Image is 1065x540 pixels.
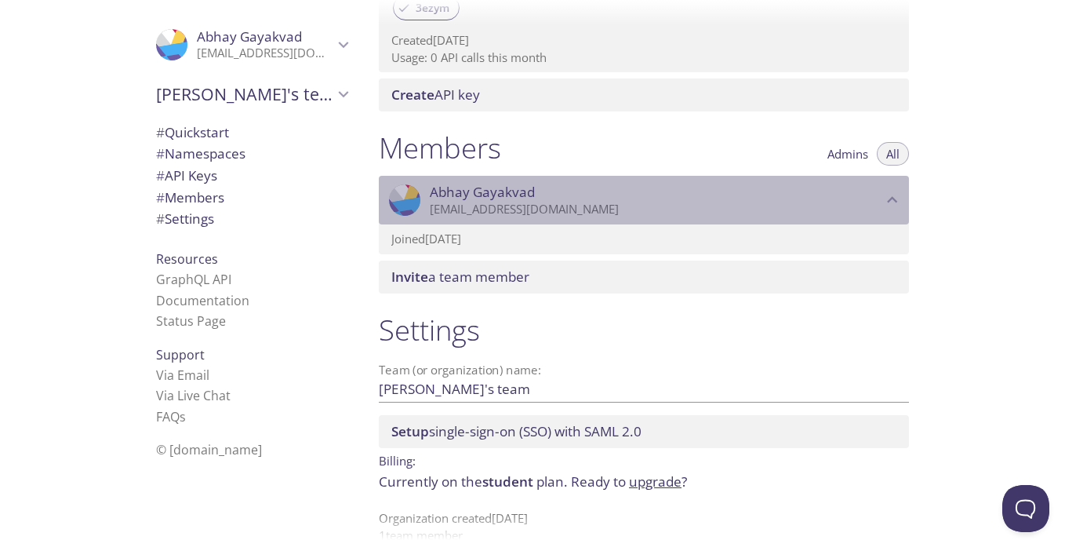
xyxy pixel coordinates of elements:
div: Namespaces [144,143,360,165]
a: GraphQL API [156,271,231,288]
div: Quickstart [144,122,360,144]
a: Documentation [156,292,249,309]
h1: Settings [379,312,909,348]
div: Members [144,187,360,209]
p: Currently on the plan. [379,472,909,492]
span: # [156,210,165,228]
div: Abhay's team [144,74,360,115]
a: Via Email [156,367,209,384]
span: [PERSON_NAME]'s team [156,83,333,105]
div: Abhay Gayakvad [379,176,909,224]
span: API Keys [156,166,217,184]
span: Ready to ? [571,472,687,491]
div: Team Settings [144,208,360,230]
iframe: Help Scout Beacon - Open [1002,485,1049,532]
span: Namespaces [156,144,245,162]
div: Invite a team member [379,261,909,294]
span: Members [156,188,224,206]
span: Abhay Gayakvad [430,184,535,201]
div: Abhay Gayakvad [144,19,360,71]
div: API Keys [144,165,360,187]
h1: Members [379,130,501,166]
div: Create API Key [379,78,909,111]
span: Quickstart [156,123,229,141]
span: Create [391,86,434,104]
a: Via Live Chat [156,387,231,404]
p: [EMAIL_ADDRESS][DOMAIN_NAME] [197,46,333,61]
span: Setup [391,422,429,440]
span: # [156,144,165,162]
a: Status Page [156,312,226,330]
span: Abhay Gayakvad [197,27,302,46]
span: single-sign-on (SSO) with SAML 2.0 [391,422,642,440]
p: Usage: 0 API calls this month [391,49,896,66]
p: Created [DATE] [391,32,896,49]
p: Joined [DATE] [391,231,896,247]
div: Setup SSO [379,415,909,448]
span: student [482,472,533,491]
p: [EMAIL_ADDRESS][DOMAIN_NAME] [430,202,882,217]
span: Settings [156,210,214,228]
span: # [156,188,165,206]
span: # [156,123,165,141]
span: Invite [391,268,428,286]
a: upgrade [629,472,682,491]
span: s [180,408,186,425]
span: # [156,166,165,184]
label: Team (or organization) name: [379,364,542,376]
button: Admins [818,142,878,166]
span: API key [391,86,480,104]
span: a team member [391,268,529,286]
button: All [877,142,909,166]
p: Billing: [379,448,909,471]
a: FAQ [156,408,186,425]
span: © [DOMAIN_NAME] [156,441,262,458]
span: Support [156,346,205,363]
span: Resources [156,250,218,268]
